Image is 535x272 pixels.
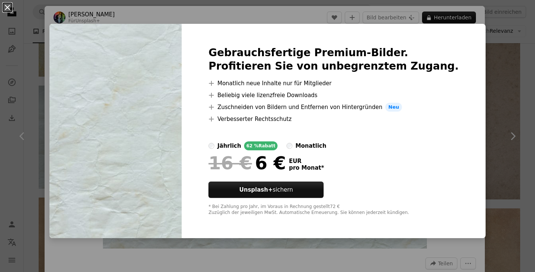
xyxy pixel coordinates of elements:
input: jährlich62 %Rabatt [208,143,214,149]
button: Unsplash+sichern [208,182,324,198]
span: 16 € [208,153,252,173]
h2: Gebrauchsfertige Premium-Bilder. Profitieren Sie von unbegrenztem Zugang. [208,46,459,73]
li: Beliebig viele lizenzfreie Downloads [208,91,459,100]
li: Verbesserter Rechtsschutz [208,115,459,124]
img: premium_photo-1700929226201-48c19ed1dcee [49,24,182,238]
div: 6 € [208,153,286,173]
li: Monatlich neue Inhalte nur für Mitglieder [208,79,459,88]
div: jährlich [217,141,241,150]
li: Zuschneiden von Bildern und Entfernen von Hintergründen [208,103,459,112]
div: 62 % Rabatt [244,141,278,150]
strong: Unsplash+ [239,186,273,193]
div: monatlich [295,141,326,150]
span: Neu [385,103,402,112]
span: EUR [289,158,324,164]
input: monatlich [286,143,292,149]
span: pro Monat * [289,164,324,171]
div: * Bei Zahlung pro Jahr, im Voraus in Rechnung gestellt 72 € Zuzüglich der jeweiligen MwSt. Automa... [208,204,459,216]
